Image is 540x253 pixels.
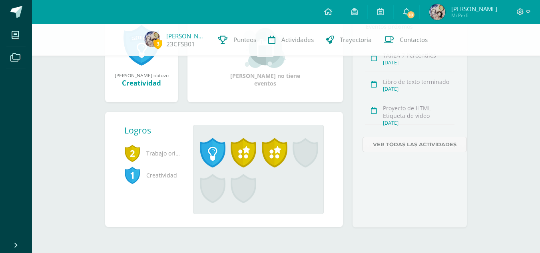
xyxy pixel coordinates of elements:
[383,104,454,120] div: Proyecto de HTML-- Etiqueta de video
[124,166,140,184] span: 1
[124,142,180,164] span: Trabajo original
[262,24,320,56] a: Actividades
[383,59,454,66] div: [DATE]
[378,24,434,56] a: Contactos
[153,39,162,49] span: 3
[400,36,428,44] span: Contactos
[383,120,454,126] div: [DATE]
[383,86,454,92] div: [DATE]
[233,36,256,44] span: Punteos
[383,78,454,86] div: Libro de texto terminado
[406,10,415,19] span: 10
[320,24,378,56] a: Trayectoria
[281,36,314,44] span: Actividades
[451,5,497,13] span: [PERSON_NAME]
[113,78,170,88] div: Creatividad
[166,40,195,48] a: 23CFSB01
[113,72,170,78] div: [PERSON_NAME] obtuvo
[124,164,180,186] span: Creatividad
[225,28,305,87] div: [PERSON_NAME] no tiene eventos
[212,24,262,56] a: Punteos
[166,32,206,40] a: [PERSON_NAME]
[429,4,445,20] img: d250a969924fcee2bbe3eca98f516d86.png
[144,31,160,47] img: d250a969924fcee2bbe3eca98f516d86.png
[451,12,497,19] span: Mi Perfil
[340,36,372,44] span: Trayectoria
[363,137,467,152] a: Ver todas las actividades
[124,144,140,162] span: 2
[124,125,187,136] div: Logros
